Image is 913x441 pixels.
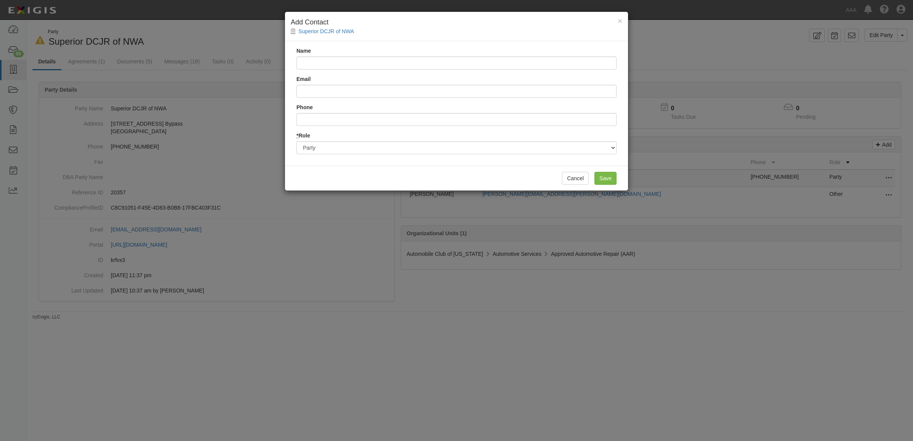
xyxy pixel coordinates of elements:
[594,172,617,185] input: Save
[296,47,311,55] label: Name
[298,28,354,34] a: Superior DCJR of NWA
[296,75,311,83] label: Email
[562,172,589,185] button: Cancel
[296,103,313,111] label: Phone
[618,16,622,25] span: ×
[296,132,298,139] abbr: required
[291,18,622,27] h4: Add Contact
[296,132,310,139] label: Role
[618,17,622,25] button: Close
